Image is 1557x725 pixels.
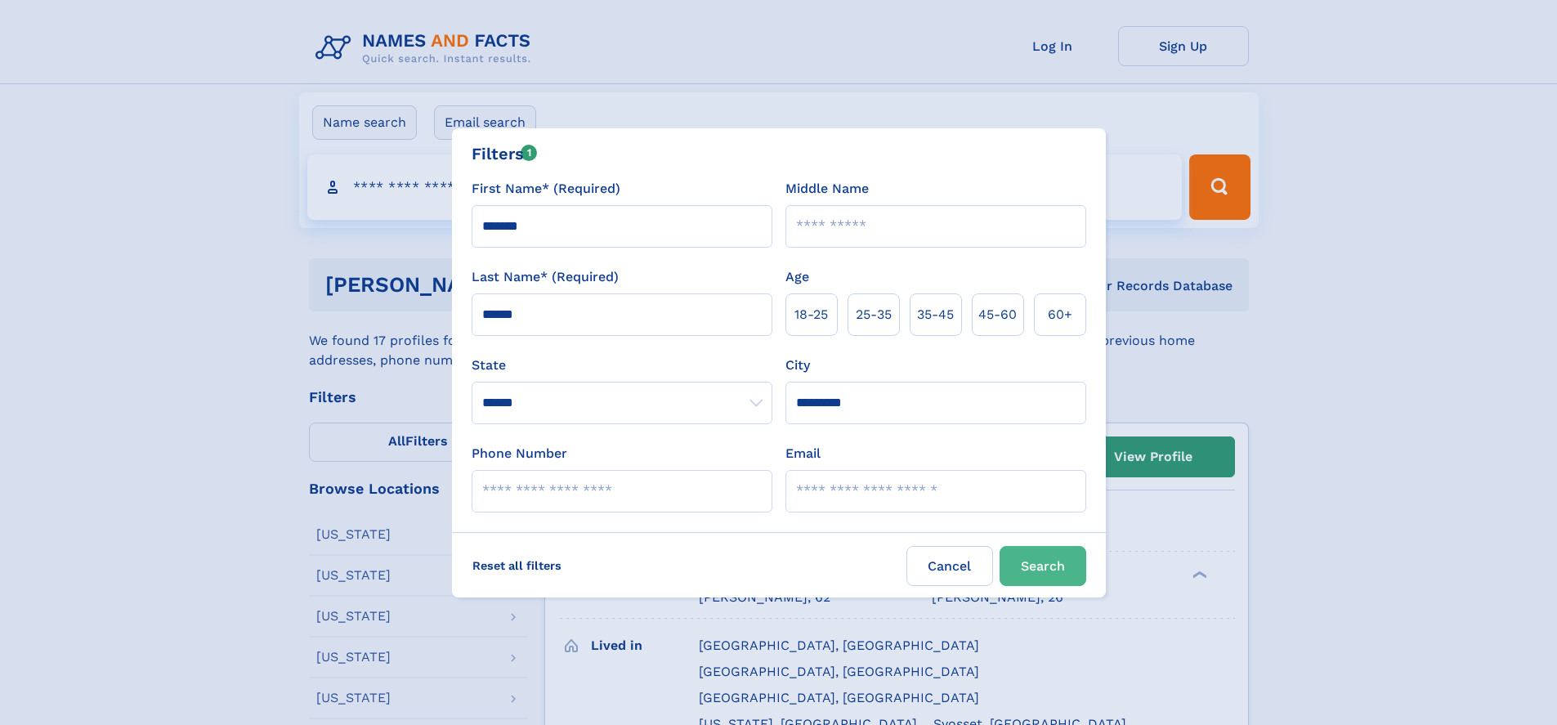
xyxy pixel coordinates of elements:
[978,305,1017,324] span: 45‑60
[794,305,828,324] span: 18‑25
[462,546,572,585] label: Reset all filters
[472,444,567,463] label: Phone Number
[906,546,993,586] label: Cancel
[917,305,954,324] span: 35‑45
[856,305,892,324] span: 25‑35
[785,356,810,375] label: City
[785,267,809,287] label: Age
[472,141,538,166] div: Filters
[785,179,869,199] label: Middle Name
[472,179,620,199] label: First Name* (Required)
[785,444,821,463] label: Email
[472,267,619,287] label: Last Name* (Required)
[472,356,772,375] label: State
[1000,546,1086,586] button: Search
[1048,305,1072,324] span: 60+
